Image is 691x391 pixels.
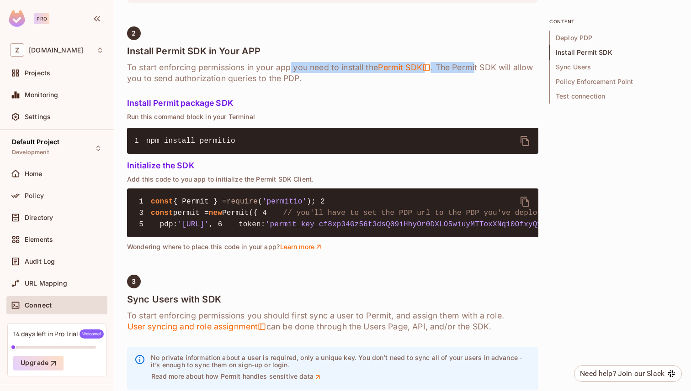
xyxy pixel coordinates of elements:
span: Test connection [549,89,678,104]
h6: To start enforcing permissions in your app you need to install the . The Permit SDK will allow yo... [127,62,538,84]
span: : [173,220,178,229]
div: Pro [34,13,49,24]
span: ); [307,198,316,206]
span: permit = [173,209,209,217]
div: Need help? Join our Slack [580,368,664,379]
span: Monitoring [25,91,58,99]
button: delete [514,130,536,152]
span: const [151,198,173,206]
p: Read more about how Permit handles sensitive data [151,373,314,380]
span: 2 [316,196,332,207]
p: Run this command block in your Terminal [127,113,538,120]
p: Add this code to you app to initialize the Permit SDK Client. [127,176,538,183]
span: 5 [134,219,151,230]
span: Home [25,170,43,177]
span: Workspace: zuvees.ae [29,47,83,54]
span: { Permit } = [173,198,227,206]
span: 3 [132,278,136,285]
span: 6 [213,219,230,230]
span: '[URL]' [178,220,209,229]
span: Connect [25,302,52,309]
button: delete [514,191,536,213]
span: const [151,209,173,217]
span: Permit SDK [378,62,431,73]
span: Policy [25,192,44,199]
span: Elements [25,236,53,243]
h5: Initialize the SDK [127,161,538,170]
span: require [227,198,258,206]
span: 'permitio' [262,198,307,206]
a: Read more about how Permit handles sensitive data [151,373,322,382]
span: Welcome! [80,329,104,339]
span: 1 [134,136,146,146]
span: npm install permitio [146,137,235,145]
span: // you'll have to set the PDP url to the PDP you've deployed in the previous step [283,209,644,217]
span: Install Permit SDK [549,45,678,60]
span: Projects [25,69,50,77]
span: URL Mapping [25,280,67,287]
span: User syncing and role assignment [127,321,266,332]
span: Default Project [12,138,59,146]
a: Learn more [280,243,323,251]
span: Directory [25,214,53,221]
h4: Install Permit SDK in Your APP [127,46,538,57]
span: 1 [134,196,151,207]
span: ( [258,198,262,206]
span: Audit Log [25,258,55,265]
h6: To start enforcing permissions you should first sync a user to Permit, and assign them with a rol... [127,310,538,332]
img: SReyMgAAAABJRU5ErkJggg== [9,10,25,27]
span: , [209,220,213,229]
h4: Sync Users with SDK [127,294,538,305]
span: Settings [25,113,51,120]
span: Development [12,149,49,156]
p: content [549,18,678,25]
span: token [239,220,261,229]
span: Permit({ [222,209,258,217]
div: 14 days left in Pro Trial [13,329,104,339]
p: Wondering where to place this code in your app? [127,243,538,251]
span: new [209,209,222,217]
span: : [261,220,266,229]
span: 2 [132,30,136,37]
span: 3 [134,208,151,219]
p: No private information about a user is required, only a unique key. You don’t need to sync all of... [151,354,531,369]
button: Upgrade [13,356,64,370]
span: pdp [160,220,173,229]
span: Z [10,43,24,57]
span: Sync Users [549,60,678,74]
span: 4 [258,208,274,219]
span: Deploy PDP [549,31,678,45]
span: Policy Enforcement Point [549,74,678,89]
h5: Install Permit package SDK [127,99,538,108]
